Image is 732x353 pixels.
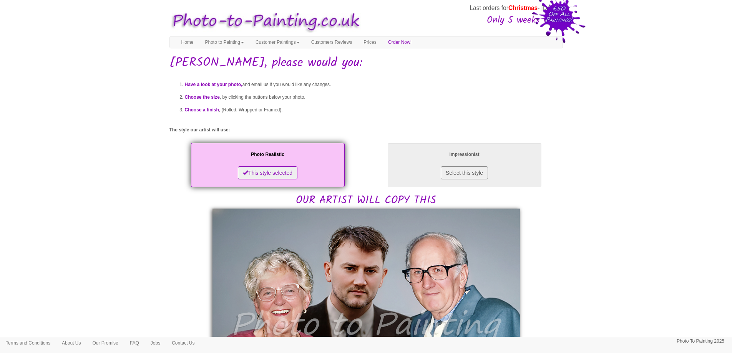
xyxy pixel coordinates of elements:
[166,337,200,349] a: Contact Us
[358,36,382,48] a: Prices
[169,141,563,207] h2: OUR ARTIST WILL COPY THIS
[56,337,86,349] a: About Us
[185,82,242,87] span: Have a look at your photo,
[86,337,124,349] a: Our Promise
[250,36,305,48] a: Customer Paintings
[169,56,563,70] h1: [PERSON_NAME], please would you:
[185,91,563,104] li: , by clicking the buttons below your photo.
[199,36,250,48] a: Photo to Painting
[166,7,362,36] img: Photo to Painting
[382,36,417,48] a: Order Now!
[199,151,337,159] p: Photo Realistic
[185,107,219,113] span: Choose a finish
[470,5,560,11] span: Last orders for - [DATE]
[305,36,358,48] a: Customers Reviews
[169,127,230,133] label: The style our artist will use:
[677,337,724,345] p: Photo To Painting 2025
[395,151,534,159] p: Impressionist
[508,5,538,11] span: Christmas
[124,337,145,349] a: FAQ
[185,104,563,116] li: , (Rolled, Wrapped or Framed).
[364,15,560,25] h3: Only 5 weeks left!
[238,166,297,179] button: This style selected
[185,78,563,91] li: and email us if you would like any changes.
[176,36,199,48] a: Home
[145,337,166,349] a: Jobs
[441,166,488,179] button: Select this style
[185,94,220,100] span: Choose the size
